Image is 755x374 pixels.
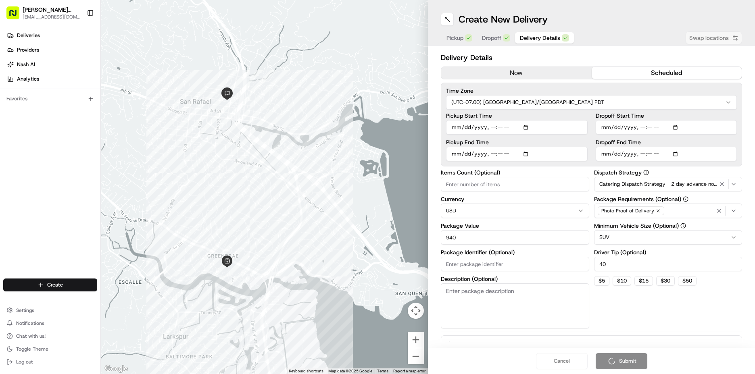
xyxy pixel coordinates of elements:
[36,85,111,91] div: We're available if you need us!
[3,318,97,329] button: Notifications
[446,113,588,118] label: Pickup Start Time
[25,125,86,131] span: Wisdom [PERSON_NAME]
[594,204,742,218] button: Photo Proof of Delivery
[3,92,97,105] div: Favorites
[683,196,688,202] button: Package Requirements (Optional)
[8,77,23,91] img: 1736555255976-a54dd68f-1ca7-489b-9aae-adbdc363a1c4
[47,281,63,289] span: Create
[441,170,589,175] label: Items Count (Optional)
[599,181,717,188] span: Catering Dispatch Strategy - 2 day advance notice
[328,369,372,373] span: Map data ©2025 Google
[103,364,129,374] a: Open this area in Google Maps (opens a new window)
[65,177,133,191] a: 💻API Documentation
[16,125,23,132] img: 1736555255976-a54dd68f-1ca7-489b-9aae-adbdc363a1c4
[441,249,589,255] label: Package Identifier (Optional)
[3,29,100,42] a: Deliveries
[92,125,108,131] span: [DATE]
[67,147,70,153] span: •
[3,330,97,342] button: Chat with us!
[594,249,742,255] label: Driver Tip (Optional)
[17,61,35,68] span: Nash AI
[441,335,742,354] button: Package Items (0)
[592,67,742,79] button: scheduled
[3,3,83,23] button: [PERSON_NAME] Markets[EMAIL_ADDRESS][DOMAIN_NAME]
[8,8,24,24] img: Nash
[456,341,503,349] label: Package Items ( 0 )
[36,77,132,85] div: Start new chat
[289,368,323,374] button: Keyboard shortcuts
[408,348,424,364] button: Zoom out
[103,364,129,374] img: Google
[3,73,100,85] a: Analytics
[441,177,589,191] input: Enter number of items
[441,52,742,63] h2: Delivery Details
[137,79,147,89] button: Start new chat
[17,75,39,83] span: Analytics
[596,113,737,118] label: Dropoff Start Time
[17,32,40,39] span: Deliveries
[8,105,54,111] div: Past conversations
[594,257,742,271] input: Enter driver tip amount
[17,77,31,91] img: 8571987876998_91fb9ceb93ad5c398215_72.jpg
[68,181,75,187] div: 💻
[441,257,589,271] input: Enter package identifier
[21,52,133,60] input: Clear
[16,359,33,365] span: Log out
[408,332,424,348] button: Zoom in
[441,223,589,229] label: Package Value
[88,125,90,131] span: •
[3,58,100,71] a: Nash AI
[446,34,463,42] span: Pickup
[446,139,588,145] label: Pickup End Time
[601,208,654,214] span: Photo Proof of Delivery
[459,13,548,26] h1: Create New Delivery
[446,88,737,93] label: Time Zone
[393,369,425,373] a: Report a map error
[3,305,97,316] button: Settings
[643,170,649,175] button: Dispatch Strategy
[25,147,65,153] span: [PERSON_NAME]
[596,139,737,145] label: Dropoff End Time
[16,333,46,339] span: Chat with us!
[656,276,675,286] button: $30
[482,34,501,42] span: Dropoff
[76,180,129,188] span: API Documentation
[17,46,39,54] span: Providers
[16,147,23,154] img: 1736555255976-a54dd68f-1ca7-489b-9aae-adbdc363a1c4
[16,180,62,188] span: Knowledge Base
[8,117,21,133] img: Wisdom Oko
[3,278,97,291] button: Create
[613,276,631,286] button: $10
[80,200,98,206] span: Pylon
[441,196,589,202] label: Currency
[3,356,97,368] button: Log out
[377,369,388,373] a: Terms (opens in new tab)
[594,276,609,286] button: $5
[23,14,80,20] button: [EMAIL_ADDRESS][DOMAIN_NAME]
[441,276,589,282] label: Description (Optional)
[16,346,48,352] span: Toggle Theme
[8,139,21,152] img: Liam S.
[634,276,653,286] button: $15
[71,147,88,153] span: [DATE]
[8,32,147,45] p: Welcome 👋
[5,177,65,191] a: 📗Knowledge Base
[594,170,742,175] label: Dispatch Strategy
[678,276,697,286] button: $50
[594,223,742,229] label: Minimum Vehicle Size (Optional)
[680,223,686,229] button: Minimum Vehicle Size (Optional)
[16,307,34,314] span: Settings
[3,44,100,56] a: Providers
[23,6,80,14] button: [PERSON_NAME] Markets
[408,303,424,319] button: Map camera controls
[594,196,742,202] label: Package Requirements (Optional)
[16,320,44,326] span: Notifications
[441,67,592,79] button: now
[520,34,560,42] span: Delivery Details
[3,343,97,355] button: Toggle Theme
[57,199,98,206] a: Powered byPylon
[441,230,589,245] input: Enter package value
[125,103,147,113] button: See all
